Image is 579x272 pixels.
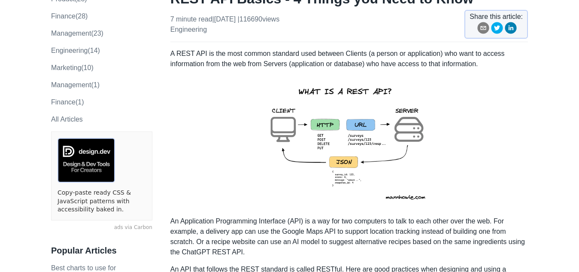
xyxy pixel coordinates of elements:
[58,189,146,214] a: Copy‑paste ready CSS & JavaScript patterns with accessibility baked in.
[505,22,517,37] button: linkedin
[51,64,94,71] a: marketing(10)
[51,12,88,20] a: finance(28)
[51,47,100,54] a: engineering(14)
[477,22,489,37] button: email
[51,245,152,256] h3: Popular Articles
[58,138,115,183] img: ads via Carbon
[470,12,523,22] span: Share this article:
[51,98,84,106] a: Finance(1)
[51,224,152,232] a: ads via Carbon
[170,26,207,33] a: engineering
[51,81,100,89] a: Management(1)
[491,22,503,37] button: twitter
[170,14,279,35] p: 7 minute read | [DATE]
[51,116,83,123] a: All Articles
[170,49,528,69] p: A REST API is the most common standard used between Clients (a person or application) who want to...
[170,216,528,257] p: An Application Programming Interface (API) is a way for two computers to talk to each other over ...
[238,15,280,23] span: | 116690 views
[51,30,103,37] a: management(23)
[255,76,443,209] img: rest-api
